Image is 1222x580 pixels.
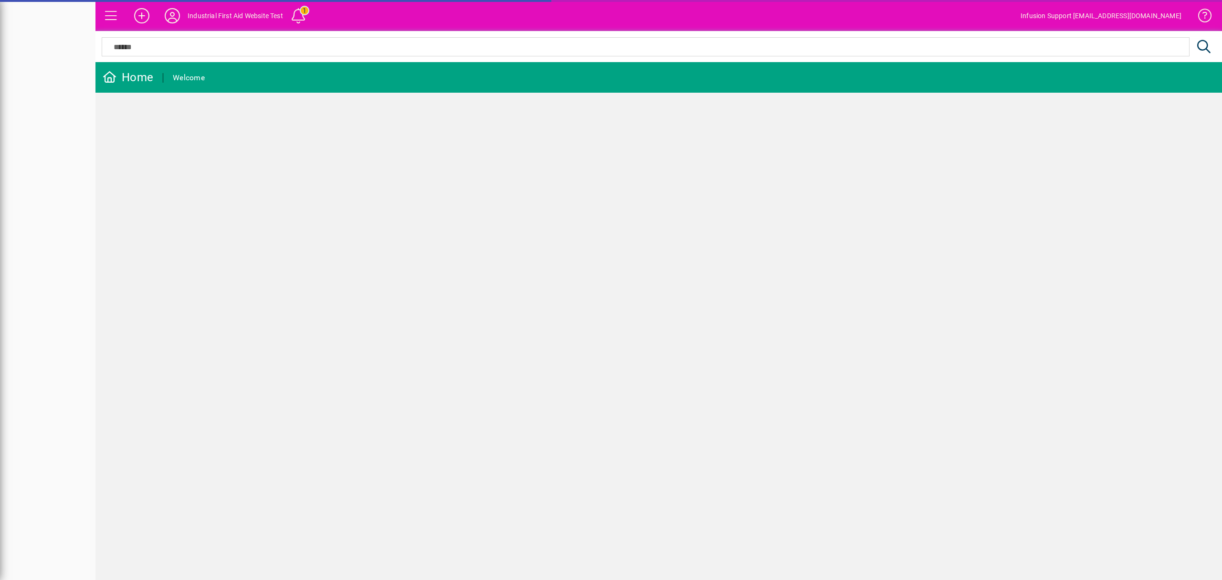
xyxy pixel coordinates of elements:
[188,8,283,23] div: Industrial First Aid Website Test
[103,70,153,85] div: Home
[173,70,205,86] div: Welcome
[1191,2,1210,33] a: Knowledge Base
[157,7,188,24] button: Profile
[126,7,157,24] button: Add
[1021,8,1181,23] div: Infusion Support [EMAIL_ADDRESS][DOMAIN_NAME]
